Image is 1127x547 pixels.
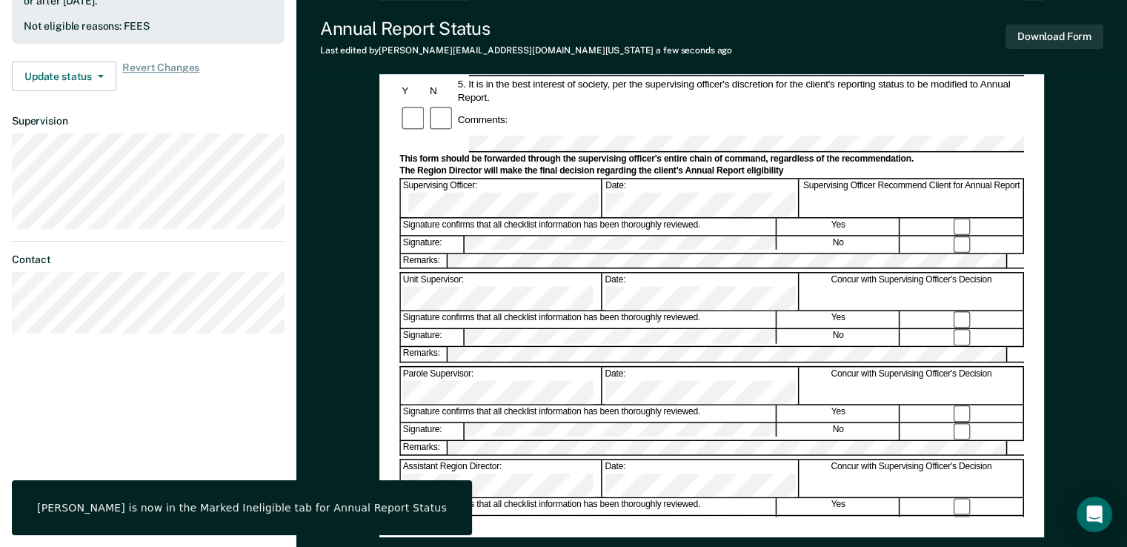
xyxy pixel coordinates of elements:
div: The Region Director will make the final decision regarding the client's Annual Report eligibility [399,166,1024,178]
div: N [428,84,456,98]
div: Remarks: [401,441,448,455]
span: Revert Changes [122,62,199,91]
div: Remarks: [401,348,448,362]
dt: Supervision [12,115,285,127]
div: Date: [603,273,799,311]
div: Supervising Officer: [401,179,602,216]
button: Update status [12,62,116,91]
div: Not eligible reasons: FEES [24,20,273,33]
div: Annual Report Status [320,18,732,39]
div: Yes [777,499,900,516]
div: No [777,236,900,253]
div: No [777,329,900,346]
div: Signature confirms that all checklist information has been thoroughly reviewed. [401,218,777,235]
button: Download Form [1005,24,1103,49]
div: Concur with Supervising Officer's Decision [799,460,1024,497]
div: Date: [603,367,799,404]
div: Supervising Officer Recommend Client for Annual Report [800,179,1024,216]
div: No [777,423,900,440]
div: No [777,517,900,534]
div: Yes [777,405,900,422]
div: Signature confirms that all checklist information has been thoroughly reviewed. [401,311,777,328]
dt: Contact [12,253,285,266]
div: Assistant Region Director: [401,460,602,497]
div: Open Intercom Messenger [1077,497,1112,532]
div: Concur with Supervising Officer's Decision [799,367,1024,404]
div: Signature: [401,236,465,253]
div: Parole Supervisor: [401,367,602,404]
div: Y [399,84,428,98]
div: Signature confirms that all checklist information has been thoroughly reviewed. [401,405,777,422]
div: Remarks: [401,254,448,268]
div: Date: [603,179,799,216]
div: Yes [777,218,900,235]
div: Yes [777,311,900,328]
span: a few seconds ago [656,45,732,56]
div: Last edited by [PERSON_NAME][EMAIL_ADDRESS][DOMAIN_NAME][US_STATE] [320,45,732,56]
div: Unit Supervisor: [401,273,602,311]
div: Date: [603,460,799,497]
div: Comments: [456,113,510,127]
div: This form should be forwarded through the supervising officer's entire chain of command, regardle... [399,153,1024,165]
div: Signature confirms that all checklist information has been thoroughly reviewed. [401,499,777,516]
div: Signature: [401,423,465,440]
div: Concur with Supervising Officer's Decision [799,273,1024,311]
div: 5. It is in the best interest of society, per the supervising officer's discretion for the client... [456,78,1024,105]
div: [PERSON_NAME] is now in the Marked Ineligible tab for Annual Report Status [37,501,447,514]
div: Signature: [401,329,465,346]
